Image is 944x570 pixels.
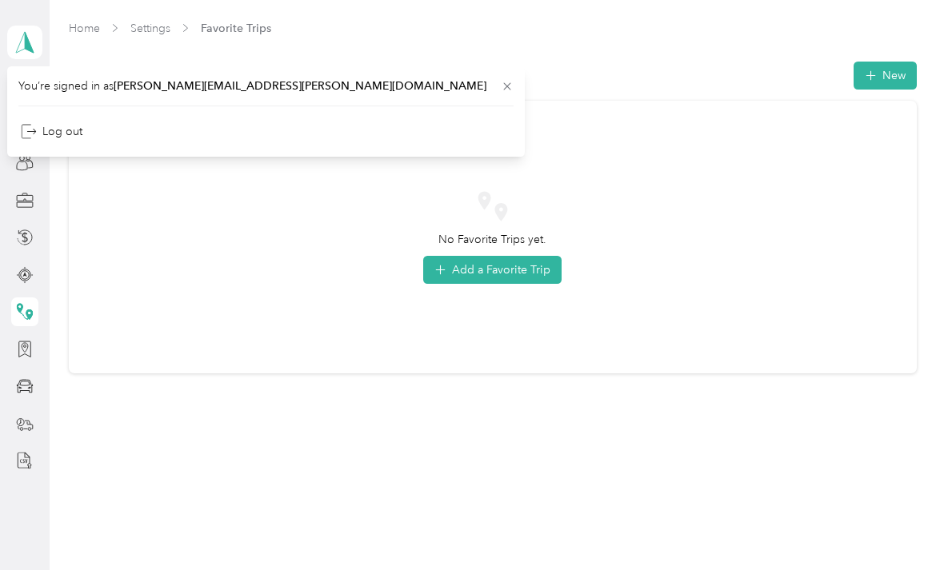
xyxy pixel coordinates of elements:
span: You’re signed in as [18,78,514,94]
button: Add a Favorite Trip [423,256,562,284]
button: New [854,62,917,90]
div: Log out [21,123,82,140]
span: Favorite Trips [201,20,271,37]
span: No Favorite Trips yet. [438,231,546,248]
iframe: Everlance-gr Chat Button Frame [854,480,944,570]
a: Home [69,22,100,35]
a: Settings [130,22,170,35]
span: [PERSON_NAME][EMAIL_ADDRESS][PERSON_NAME][DOMAIN_NAME] [114,79,486,93]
